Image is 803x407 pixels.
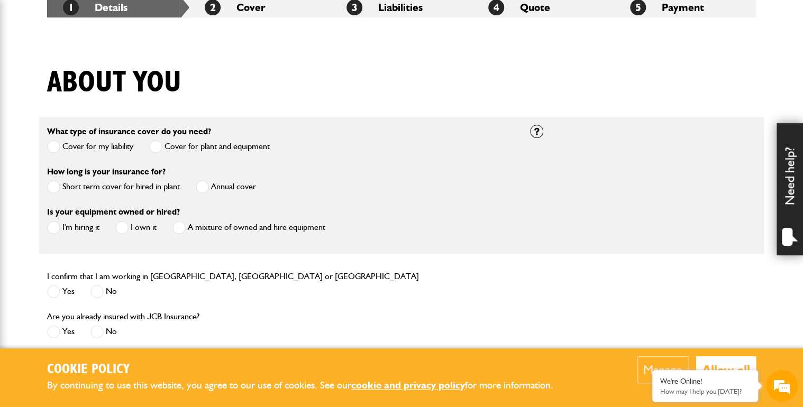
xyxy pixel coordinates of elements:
[47,127,211,136] label: What type of insurance cover do you need?
[47,168,166,176] label: How long is your insurance for?
[172,221,325,234] label: A mixture of owned and hire equipment
[637,356,688,383] button: Manage
[47,325,75,338] label: Yes
[47,208,180,216] label: Is your equipment owned or hired?
[47,362,571,378] h2: Cookie Policy
[47,140,133,153] label: Cover for my liability
[115,221,157,234] label: I own it
[660,387,750,395] p: How may I help you today?
[660,377,750,386] div: We're Online!
[47,180,180,193] label: Short term cover for hired in plant
[90,325,117,338] label: No
[47,312,199,321] label: Are you already insured with JCB Insurance?
[47,221,99,234] label: I'm hiring it
[149,140,270,153] label: Cover for plant and equipment
[351,379,465,391] a: cookie and privacy policy
[777,123,803,255] div: Need help?
[47,377,571,394] p: By continuing to use this website, you agree to our use of cookies. See our for more information.
[47,272,419,281] label: I confirm that I am working in [GEOGRAPHIC_DATA], [GEOGRAPHIC_DATA] or [GEOGRAPHIC_DATA]
[196,180,256,193] label: Annual cover
[90,285,117,298] label: No
[47,285,75,298] label: Yes
[47,65,181,100] h1: About you
[696,356,756,383] button: Allow all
